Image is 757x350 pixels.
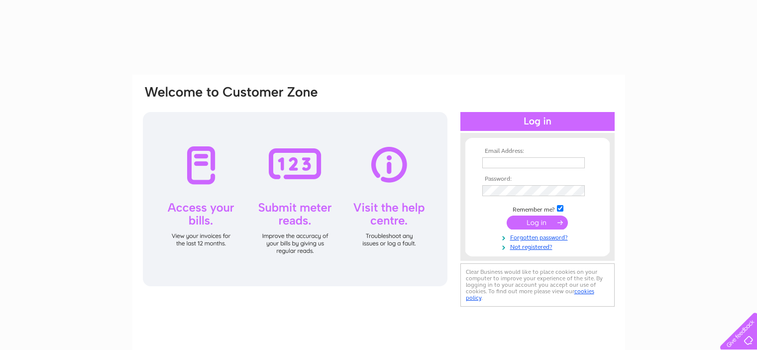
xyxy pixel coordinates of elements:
th: Password: [480,176,595,183]
a: cookies policy [466,288,594,301]
a: Forgotten password? [482,232,595,241]
div: Clear Business would like to place cookies on your computer to improve your experience of the sit... [460,263,615,307]
td: Remember me? [480,204,595,214]
input: Submit [507,216,568,230]
a: Not registered? [482,241,595,251]
th: Email Address: [480,148,595,155]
